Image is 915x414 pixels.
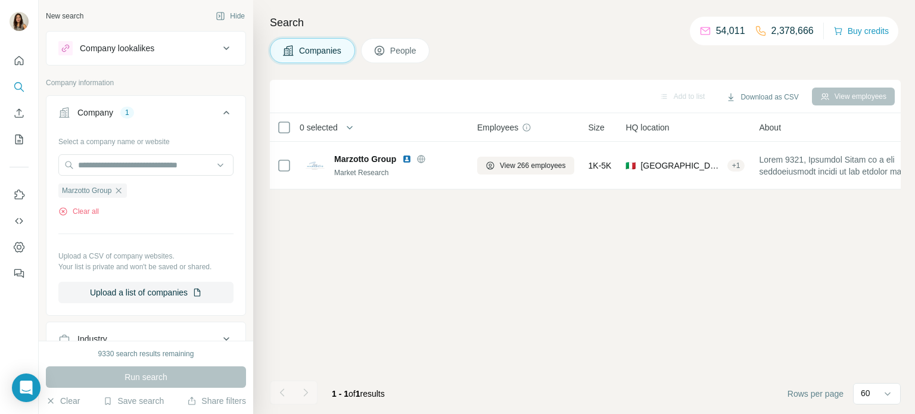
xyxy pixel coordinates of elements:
p: 54,011 [716,24,745,38]
button: Enrich CSV [10,102,29,124]
button: Use Surfe on LinkedIn [10,184,29,206]
button: Feedback [10,263,29,284]
button: Industry [46,325,245,353]
span: People [390,45,418,57]
span: of [348,389,356,399]
span: 🇮🇹 [625,160,636,172]
p: Company information [46,77,246,88]
span: 1 - 1 [332,389,348,399]
span: [GEOGRAPHIC_DATA], [GEOGRAPHIC_DATA], [GEOGRAPHIC_DATA] [640,160,722,172]
span: Rows per page [788,388,844,400]
span: 0 selected [300,122,338,133]
span: Companies [299,45,343,57]
button: Share filters [187,395,246,407]
div: Industry [77,333,107,345]
button: Save search [103,395,164,407]
button: Hide [207,7,253,25]
div: Open Intercom Messenger [12,373,41,402]
span: 1 [356,389,360,399]
span: Marzotto Group [62,185,111,196]
span: results [332,389,385,399]
p: 2,378,666 [771,24,814,38]
button: Buy credits [833,23,889,39]
button: Download as CSV [718,88,807,106]
div: Company lookalikes [80,42,154,54]
h4: Search [270,14,901,31]
p: 60 [861,387,870,399]
img: Avatar [10,12,29,31]
button: Clear [46,395,80,407]
div: Select a company name or website [58,132,234,147]
button: Upload a list of companies [58,282,234,303]
div: + 1 [727,160,745,171]
span: View 266 employees [500,160,566,171]
button: Company lookalikes [46,34,245,63]
p: Upload a CSV of company websites. [58,251,234,262]
img: Logo of Marzotto Group [306,156,325,175]
div: 9330 search results remaining [98,348,194,359]
button: Search [10,76,29,98]
span: HQ location [625,122,669,133]
span: About [759,122,781,133]
span: Marzotto Group [334,153,396,165]
div: Market Research [334,167,463,178]
button: Quick start [10,50,29,71]
button: Use Surfe API [10,210,29,232]
div: Company [77,107,113,119]
span: Size [589,122,605,133]
button: View 266 employees [477,157,574,175]
button: Dashboard [10,236,29,258]
div: 1 [120,107,134,118]
div: New search [46,11,83,21]
img: LinkedIn logo [402,154,412,164]
button: Clear all [58,206,99,217]
button: Company1 [46,98,245,132]
p: Your list is private and won't be saved or shared. [58,262,234,272]
span: Employees [477,122,518,133]
span: 1K-5K [589,160,612,172]
button: My lists [10,129,29,150]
